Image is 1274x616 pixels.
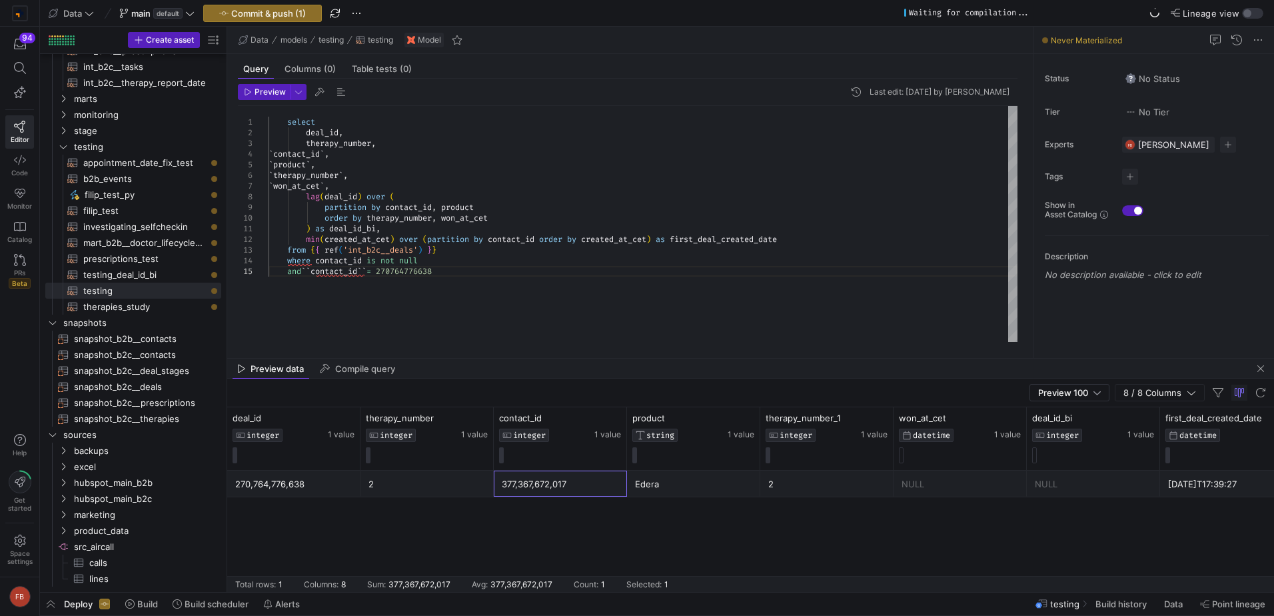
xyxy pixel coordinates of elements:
[83,251,206,267] span: prescriptions_test​​​​​​​​​​
[1035,471,1152,497] div: NULL
[238,149,253,159] div: 4
[45,379,221,395] div: Press SPACE to select this row.
[1051,35,1122,45] span: Never Materialized
[306,127,338,138] span: deal_id
[635,471,752,497] div: Edera
[45,187,221,203] div: Press SPACE to select this row.
[45,315,221,331] div: Press SPACE to select this row.
[74,443,219,459] span: backups
[315,223,324,234] span: as
[1122,70,1183,87] button: No statusNo Status
[324,191,357,202] span: deal_id
[899,413,946,423] span: won_at_cet
[461,430,488,439] span: 1 value
[320,181,324,191] span: `
[306,234,320,245] span: min
[45,491,221,507] div: Press SPACE to select this row.
[441,202,474,213] span: product
[45,155,221,171] a: appointment_date_fix_test​​​​​​​​​​
[306,159,311,170] span: `
[45,299,221,315] div: Press SPACE to select this row.
[45,107,221,123] div: Press SPACE to select this row.
[1032,413,1072,423] span: deal_id_bi
[1179,431,1217,440] span: DATETIME
[45,411,221,427] a: snapshot_b2c__therapies​​​​​​​
[343,245,418,255] span: 'int_b2c__deals'
[320,149,324,159] span: `
[231,8,306,19] span: Commit & push (1)
[418,245,422,255] span: )
[83,299,206,315] span: therapies_study​​​​​​​​​​
[238,117,253,127] div: 1
[238,266,253,277] div: 15
[238,191,253,202] div: 8
[74,379,206,395] span: snapshot_b2c__deals​​​​​​​
[306,223,311,234] span: )
[251,35,269,45] span: Data
[45,571,221,587] div: Press SPACE to select this row.
[45,283,221,299] div: Press SPACE to select this row.
[247,431,279,440] span: INTEGER
[45,331,221,347] div: Press SPACE to select this row.
[913,431,950,440] span: DATETIME
[116,5,198,22] button: maindefault
[45,251,221,267] div: Press SPACE to select this row.
[45,571,221,587] a: lines​​​​​​​​​
[338,170,343,181] span: `
[269,181,273,191] span: `
[45,459,221,475] div: Press SPACE to select this row.
[499,413,542,423] span: contact_id
[7,549,33,565] span: Space settings
[11,135,29,143] span: Editor
[11,169,28,177] span: Code
[306,138,371,149] span: therapy_number
[909,8,1030,17] div: Waiting for compilation...
[45,443,221,459] div: Press SPACE to select this row.
[324,65,336,73] span: (0)
[432,213,436,223] span: ,
[83,59,206,75] span: int_b2c__tasks​​​​​​​​​​
[45,539,221,555] div: Press SPACE to select this row.
[167,593,255,615] button: Build scheduler
[83,235,206,251] span: mart_b2b__doctor_lifecycle_test​​​​​​​​​​
[45,171,221,187] a: b2b_events​​​​​​​​​​
[441,213,488,223] span: won_at_cet
[1183,8,1239,19] span: Lineage view
[1138,139,1209,150] span: [PERSON_NAME]
[567,234,576,245] span: by
[400,65,412,73] span: (0)
[45,331,221,347] a: snapshot_b2b__contacts​​​​​​​
[45,235,221,251] a: mart_b2b__doctor_lifecycle_test​​​​​​​​​​
[422,234,427,245] span: (
[366,266,371,277] span: =
[1165,413,1262,423] span: first_deal_created_date
[1194,593,1271,615] button: Point lineage
[45,187,221,203] a: filip_test_py​​​​​
[407,36,415,44] img: undefined
[1212,599,1265,609] span: Point lineage
[146,35,194,45] span: Create asset
[74,363,206,379] span: snapshot_b2c__deal_stages​​​​​​​
[45,347,221,363] a: snapshot_b2c__contacts​​​​​​​
[1046,431,1079,440] span: INTEGER
[45,203,221,219] div: Press SPACE to select this row.
[1095,599,1147,609] span: Build history
[311,245,315,255] span: {
[380,255,394,266] span: not
[45,555,221,571] a: calls​​​​​​​​​
[632,413,665,423] span: product
[45,267,221,283] a: testing_deal_id_bi​​​​​​​​​​
[1045,74,1111,83] span: Status
[83,75,206,91] span: int_b2c__therapy_report_date​​​​​​​​​​
[338,127,343,138] span: ,
[153,8,183,19] span: default
[728,430,754,439] span: 1 value
[315,245,320,255] span: {
[287,245,306,255] span: from
[63,8,82,19] span: Data
[366,255,376,266] span: is
[994,430,1021,439] span: 1 value
[11,449,28,457] span: Help
[1045,140,1111,149] span: Experts
[513,431,546,440] span: INTEGER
